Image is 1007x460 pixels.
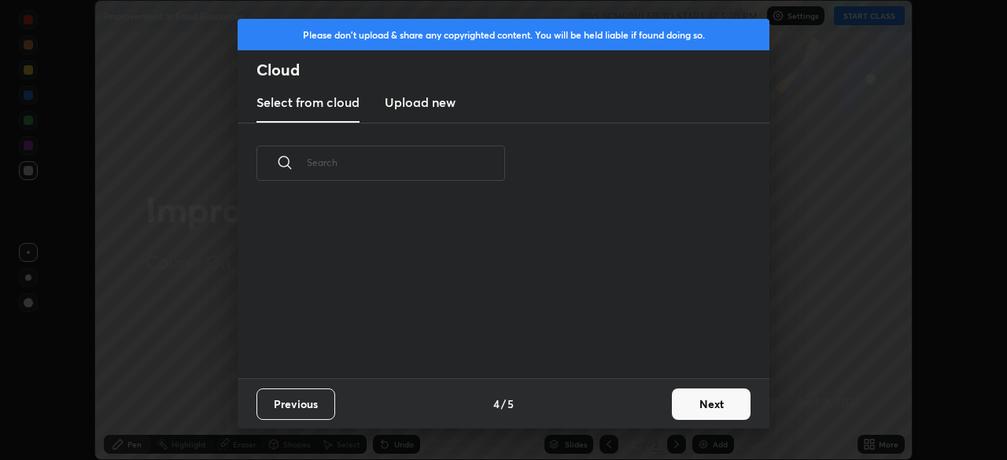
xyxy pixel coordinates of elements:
button: Next [672,388,751,420]
input: Search [307,129,505,196]
button: Previous [256,388,335,420]
h3: Upload new [385,93,456,112]
div: Please don't upload & share any copyrighted content. You will be held liable if found doing so. [238,19,769,50]
h3: Select from cloud [256,93,360,112]
h4: 4 [493,396,500,412]
h2: Cloud [256,60,769,80]
h4: 5 [507,396,514,412]
h4: / [501,396,506,412]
